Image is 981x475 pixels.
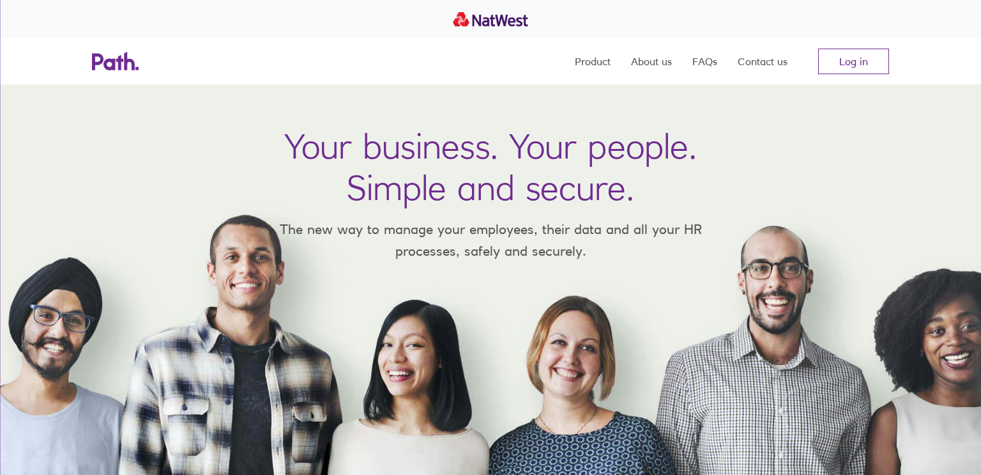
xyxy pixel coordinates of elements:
[284,125,697,208] h1: Your business. Your people. Simple and secure.
[575,38,611,84] a: Product
[631,38,672,84] a: About us
[261,219,720,261] p: The new way to manage your employees, their data and all your HR processes, safely and securely.
[818,49,889,74] a: Log in
[738,38,787,84] a: Contact us
[692,38,717,84] a: FAQs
